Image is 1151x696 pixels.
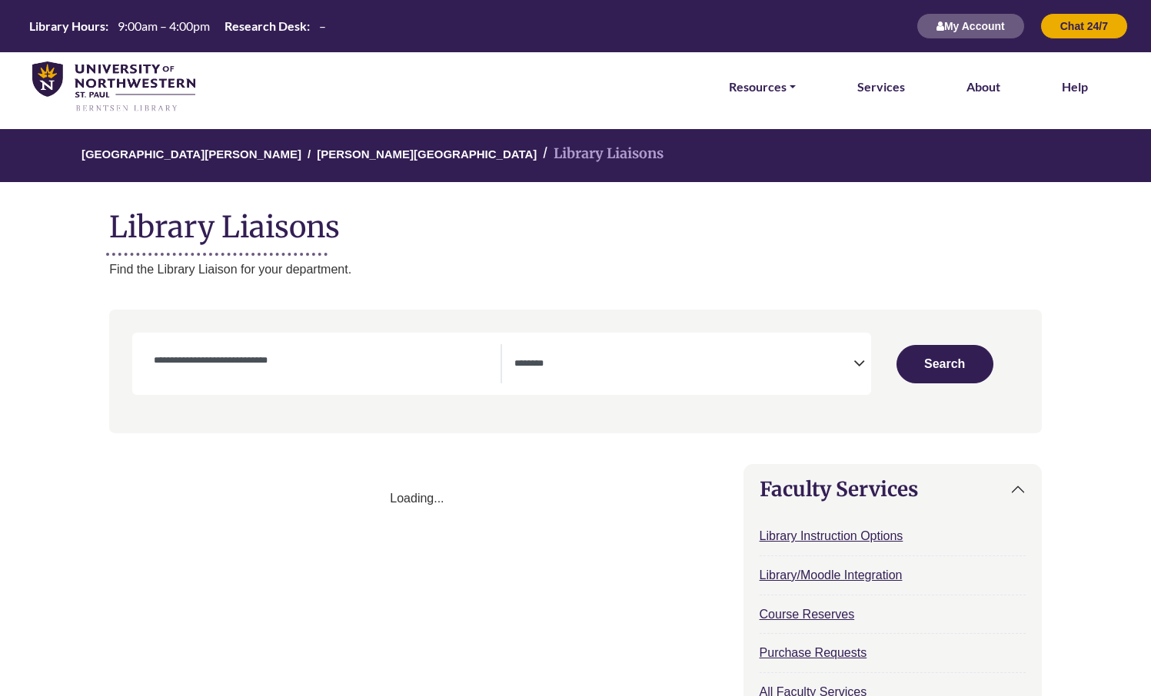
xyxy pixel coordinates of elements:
a: My Account [916,19,1025,32]
h1: Library Liaisons [109,197,1041,244]
div: Loading... [109,489,724,509]
a: [GEOGRAPHIC_DATA][PERSON_NAME] [82,145,301,161]
a: Services [857,77,905,97]
a: Library Instruction Options [760,529,903,542]
th: Research Desk: [218,18,311,34]
table: Hours Today [23,18,332,32]
nav: Search filters [109,310,1041,433]
li: Library Liaisons [537,143,664,165]
th: Library Hours: [23,18,109,34]
img: library_home [32,61,195,113]
nav: breadcrumb [109,129,1041,182]
span: 9:00am – 4:00pm [118,18,210,33]
a: Library/Moodle Integration [760,568,903,582]
button: Chat 24/7 [1040,13,1128,39]
a: Resources [729,77,796,97]
span: – [319,18,326,33]
a: Chat 24/7 [1040,19,1128,32]
input: Search by Name or Liaison Area [145,352,501,370]
a: [PERSON_NAME][GEOGRAPHIC_DATA] [317,145,537,161]
button: Faculty Services [744,465,1041,513]
p: Find the Library Liaison for your department. [109,260,1041,280]
a: Help [1062,77,1088,97]
a: Purchase Requests [760,646,867,659]
a: About [966,77,1000,97]
a: Hours Today [23,18,332,35]
a: Course Reserves [760,608,855,621]
textarea: Search [514,359,853,371]
button: My Account [916,13,1025,39]
button: Submit for Search Results [897,345,993,383]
